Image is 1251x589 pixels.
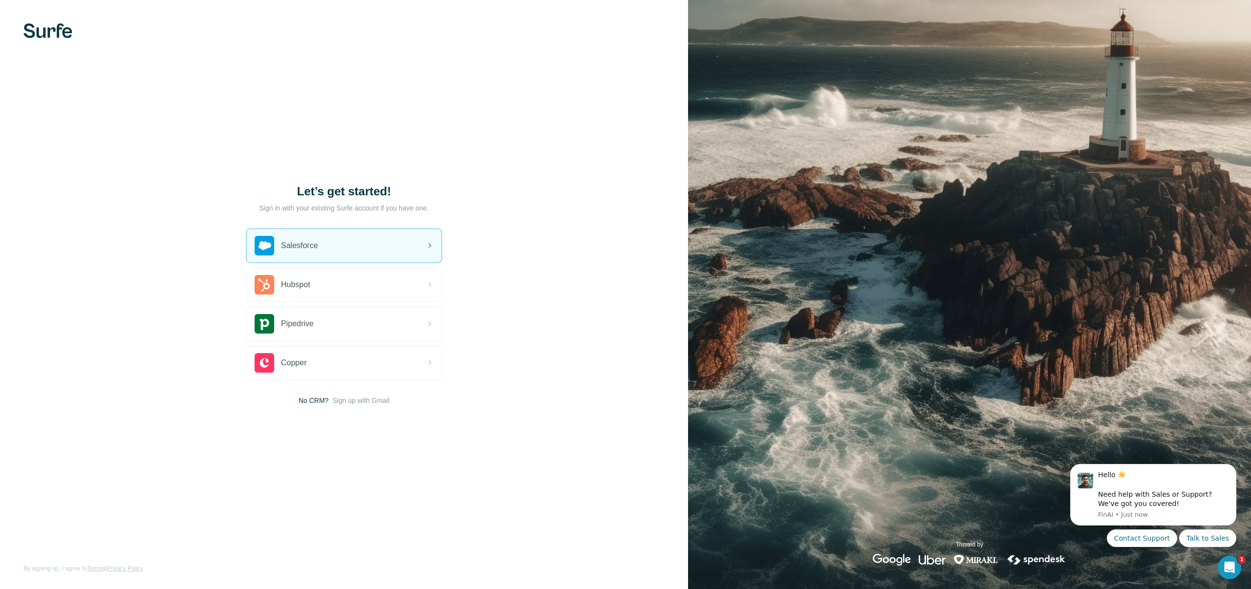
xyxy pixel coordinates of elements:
[1238,556,1246,564] span: 1
[299,396,328,405] span: No CRM?
[281,240,318,252] span: Salesforce
[255,353,274,373] img: copper's logo
[86,565,103,572] a: Terms
[107,565,143,572] a: Privacy Policy
[281,318,314,330] span: Pipedrive
[246,184,442,199] h1: Let’s get started!
[1218,556,1241,579] iframe: Intercom live chat
[255,236,274,255] img: salesforce's logo
[255,314,274,334] img: pipedrive's logo
[281,279,310,291] span: Hubspot
[259,203,429,213] p: Sign in with your existing Surfe account if you have one.
[281,357,306,369] span: Copper
[1056,452,1251,584] iframe: Intercom notifications message
[255,275,274,294] img: hubspot's logo
[953,554,998,566] img: mirakl's logo
[956,540,983,549] p: Trusted by
[919,554,946,566] img: uber's logo
[332,396,389,405] button: Sign up with Gmail
[23,564,143,573] span: By signing up, I agree to &
[23,23,72,38] img: Surfe's logo
[1006,554,1067,566] img: spendesk's logo
[873,554,911,566] img: google's logo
